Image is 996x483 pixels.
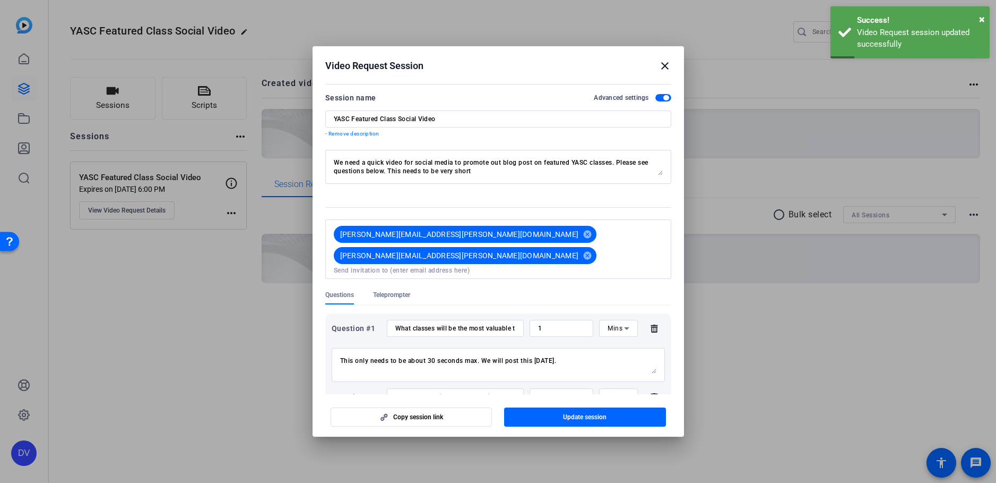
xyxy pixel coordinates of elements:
[578,251,596,260] mat-icon: cancel
[325,60,671,72] div: Video Request Session
[857,27,982,50] div: Video Request session updated successfully
[538,324,585,333] input: Time
[979,13,985,26] span: ×
[563,413,607,421] span: Update session
[332,322,381,335] div: Question #1
[538,393,585,401] input: Time
[334,266,663,275] input: Send invitation to (enter email address here)
[325,130,671,138] p: - Remove description
[393,413,443,421] span: Copy session link
[325,291,354,299] span: Questions
[373,291,410,299] span: Teleprompter
[332,391,381,403] div: Question #2
[395,393,515,401] input: Enter your question here
[857,14,982,27] div: Success!
[340,229,579,240] span: [PERSON_NAME][EMAIL_ADDRESS][PERSON_NAME][DOMAIN_NAME]
[504,408,666,427] button: Update session
[608,393,622,401] span: Mins
[340,250,579,261] span: [PERSON_NAME][EMAIL_ADDRESS][PERSON_NAME][DOMAIN_NAME]
[594,94,648,102] h2: Advanced settings
[325,91,376,104] div: Session name
[578,230,596,239] mat-icon: cancel
[608,325,622,332] span: Mins
[659,60,671,72] mat-icon: close
[331,408,492,427] button: Copy session link
[395,324,515,333] input: Enter your question here
[334,115,663,123] input: Enter Session Name
[979,11,985,27] button: Close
